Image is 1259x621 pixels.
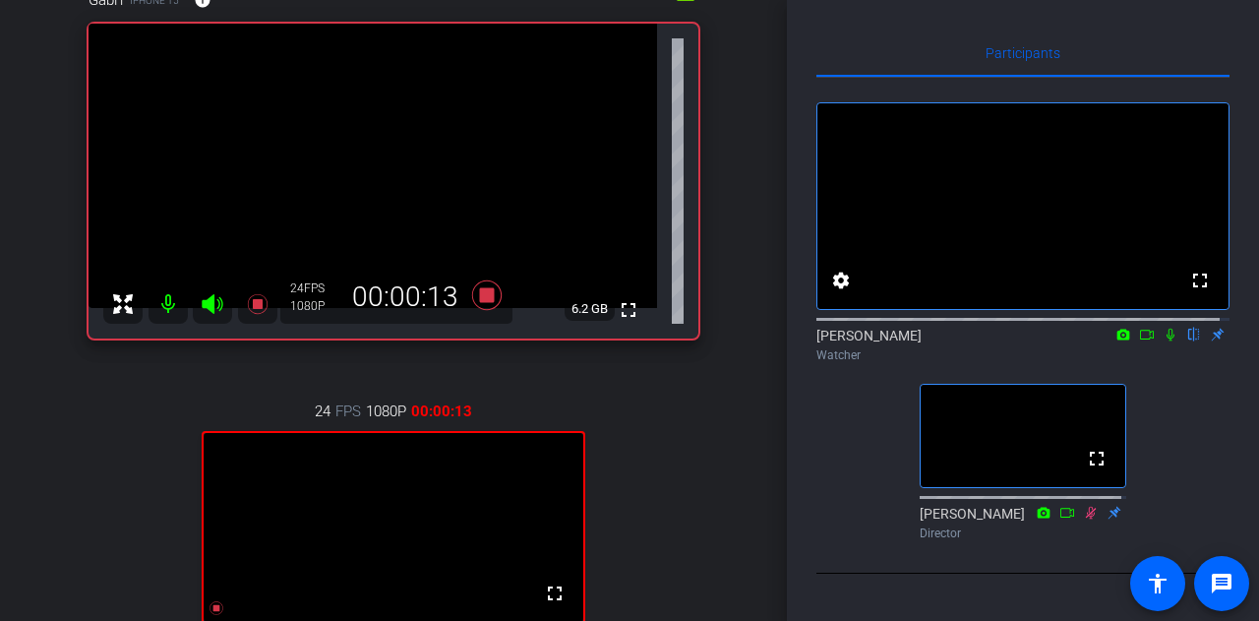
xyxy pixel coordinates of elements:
[315,401,330,422] span: 24
[543,582,567,605] mat-icon: fullscreen
[335,401,361,422] span: FPS
[1085,447,1109,470] mat-icon: fullscreen
[565,297,615,321] span: 6.2 GB
[986,46,1060,60] span: Participants
[617,298,640,322] mat-icon: fullscreen
[816,346,1229,364] div: Watcher
[1188,269,1212,292] mat-icon: fullscreen
[816,326,1229,364] div: [PERSON_NAME]
[1182,325,1206,342] mat-icon: flip
[920,525,1126,542] div: Director
[920,504,1126,542] div: [PERSON_NAME]
[290,280,339,296] div: 24
[829,269,853,292] mat-icon: settings
[304,281,325,295] span: FPS
[1210,572,1233,595] mat-icon: message
[366,401,406,422] span: 1080P
[290,298,339,314] div: 1080P
[339,280,471,314] div: 00:00:13
[1146,572,1169,595] mat-icon: accessibility
[411,401,472,422] span: 00:00:13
